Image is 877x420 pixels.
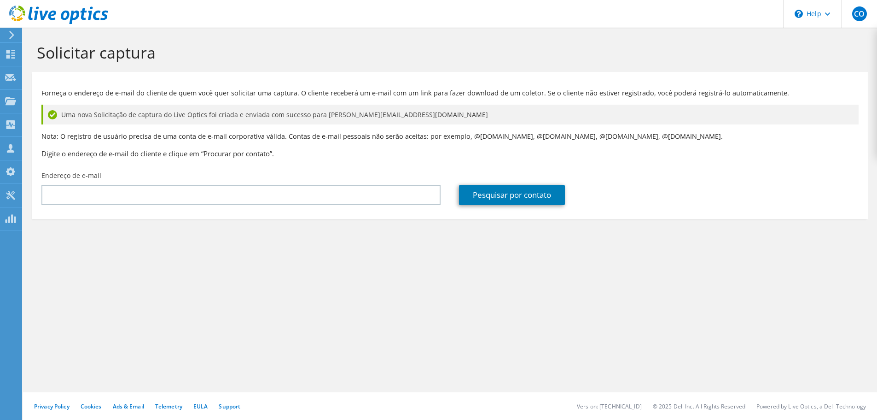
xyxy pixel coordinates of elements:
[795,10,803,18] svg: \n
[34,402,70,410] a: Privacy Policy
[459,185,565,205] a: Pesquisar por contato
[155,402,182,410] a: Telemetry
[41,131,859,142] p: Nota: O registro de usuário precisa de uma conta de e-mail corporativa válida. Contas de e-mail p...
[113,402,144,410] a: Ads & Email
[219,402,240,410] a: Support
[41,148,859,159] h3: Digite o endereço de e-mail do cliente e clique em “Procurar por contato”.
[852,6,867,21] span: CO
[653,402,745,410] li: © 2025 Dell Inc. All Rights Reserved
[81,402,102,410] a: Cookies
[193,402,208,410] a: EULA
[37,43,859,62] h1: Solicitar captura
[41,171,101,180] label: Endereço de e-mail
[756,402,866,410] li: Powered by Live Optics, a Dell Technology
[577,402,642,410] li: Version: [TECHNICAL_ID]
[41,88,859,98] p: Forneça o endereço de e-mail do cliente de quem você quer solicitar uma captura. O cliente recebe...
[61,110,488,120] span: Uma nova Solicitação de captura do Live Optics foi criada e enviada com sucesso para [PERSON_NAME...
